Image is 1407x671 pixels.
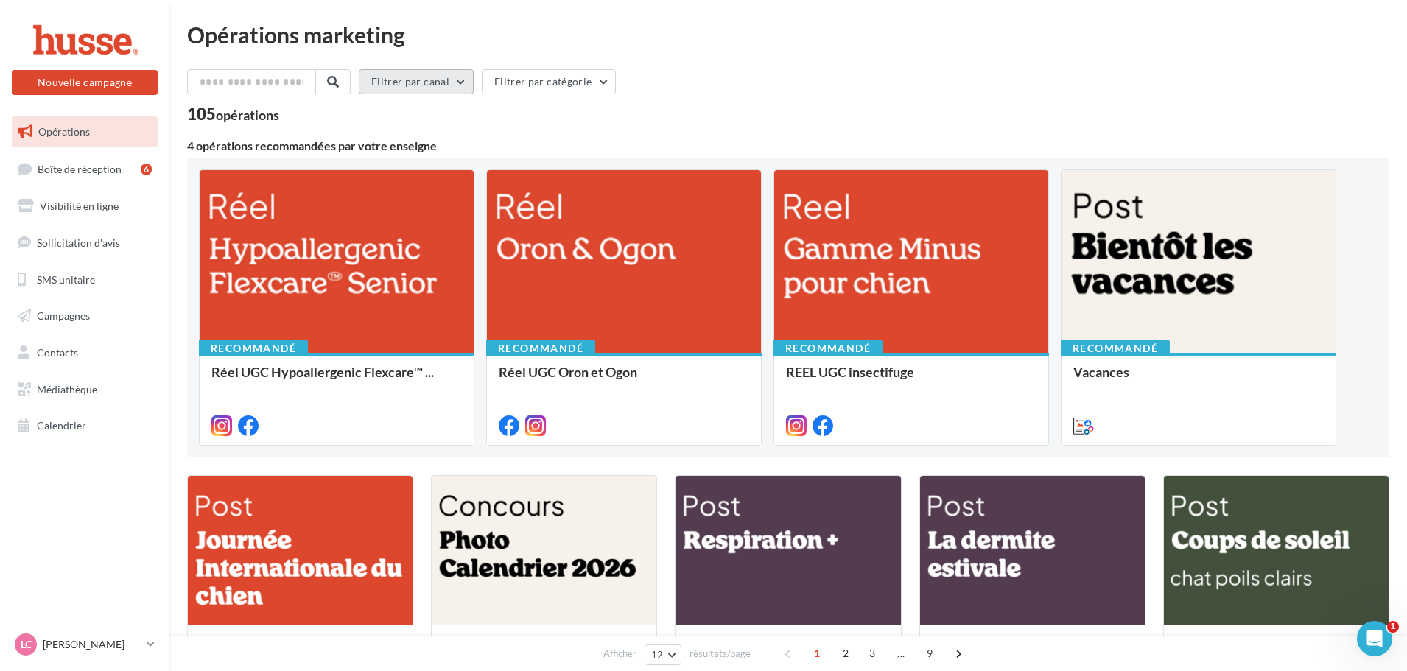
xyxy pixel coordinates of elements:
[38,162,122,175] span: Boîte de réception
[786,364,914,380] span: REEL UGC insectifuge
[37,419,86,432] span: Calendrier
[9,301,161,331] a: Campagnes
[216,108,279,122] div: opérations
[773,340,883,356] div: Recommandé
[9,374,161,405] a: Médiathèque
[1061,340,1170,356] div: Recommandé
[9,410,161,441] a: Calendrier
[1073,364,1129,380] span: Vacances
[359,69,474,94] button: Filtrer par canal
[651,649,664,661] span: 12
[38,125,90,138] span: Opérations
[805,642,829,665] span: 1
[1387,621,1399,633] span: 1
[486,340,595,356] div: Recommandé
[645,644,682,665] button: 12
[37,236,120,249] span: Sollicitation d'avis
[21,637,32,652] span: LC
[9,264,161,295] a: SMS unitaire
[603,647,636,661] span: Afficher
[37,346,78,359] span: Contacts
[199,340,308,356] div: Recommandé
[187,140,1389,152] div: 4 opérations recommandées par votre enseigne
[918,642,941,665] span: 9
[187,24,1389,46] div: Opérations marketing
[187,106,279,122] div: 105
[40,200,119,212] span: Visibilité en ligne
[141,164,152,175] div: 6
[1357,621,1392,656] iframe: Intercom live chat
[860,642,884,665] span: 3
[9,228,161,259] a: Sollicitation d'avis
[37,309,90,322] span: Campagnes
[9,337,161,368] a: Contacts
[9,191,161,222] a: Visibilité en ligne
[12,70,158,95] button: Nouvelle campagne
[9,153,161,185] a: Boîte de réception6
[482,69,616,94] button: Filtrer par catégorie
[499,364,637,380] span: Réel UGC Oron et Ogon
[12,630,158,658] a: LC [PERSON_NAME]
[37,383,97,396] span: Médiathèque
[37,273,95,285] span: SMS unitaire
[43,637,141,652] p: [PERSON_NAME]
[690,647,751,661] span: résultats/page
[211,364,434,380] span: Réel UGC Hypoallergenic Flexcare™ ...
[834,642,857,665] span: 2
[889,642,913,665] span: ...
[9,116,161,147] a: Opérations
